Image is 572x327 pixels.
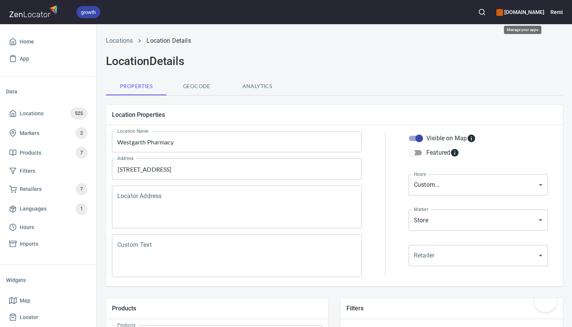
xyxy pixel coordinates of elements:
span: Geocode [171,82,222,91]
div: Featured [426,148,459,157]
span: Retailers [20,184,42,194]
span: Imports [20,239,38,249]
div: Custom... [409,174,548,195]
h6: Remi [550,8,563,16]
a: Retailers7 [6,180,90,199]
span: Locations [20,109,44,118]
li: Widgets [6,271,90,289]
a: Hours [6,219,90,236]
nav: breadcrumb [106,36,563,45]
span: 7 [76,185,87,194]
h6: [DOMAIN_NAME] [496,8,544,16]
span: Languages [20,204,47,214]
a: Location Details [146,37,191,44]
span: Home [20,37,34,46]
a: Locations [106,37,133,44]
a: Products7 [6,143,90,163]
span: Filters [20,166,35,176]
span: Markers [20,129,39,138]
a: Markers2 [6,123,90,143]
span: Map [20,296,30,305]
iframe: Help Scout Beacon - Open [534,289,557,312]
li: Data [6,82,90,101]
button: color-CE600E [496,9,503,16]
span: 525 [70,109,87,118]
span: growth [76,8,100,16]
div: Store [409,209,548,231]
a: Imports [6,236,90,253]
a: Home [6,33,90,50]
span: 2 [76,129,87,138]
h5: Filters [347,304,557,312]
div: growth [76,6,100,18]
a: Languages1 [6,199,90,219]
span: App [20,54,29,64]
span: Locator [20,313,38,322]
svg: Whether the location is visible on the map. [467,134,476,143]
div: ​ [409,245,548,266]
a: Locator [6,309,90,326]
span: Analytics [232,82,283,91]
h2: Location Details [106,54,563,68]
span: Hours [20,223,34,232]
a: Map [6,292,90,309]
a: Filters [6,163,90,180]
span: 7 [76,149,87,157]
span: 1 [76,205,87,213]
button: Search [474,4,490,20]
h5: Location Properties [112,111,557,119]
button: Remi [550,4,563,20]
span: Products [20,148,41,158]
h5: Products [112,304,322,312]
span: Properties [110,82,162,91]
a: Locations525 [6,104,90,123]
img: zenlocator [9,3,60,19]
a: App [6,50,90,67]
div: Visible on Map [426,134,476,143]
svg: Featured locations are moved to the top of the search results list. [450,148,459,157]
